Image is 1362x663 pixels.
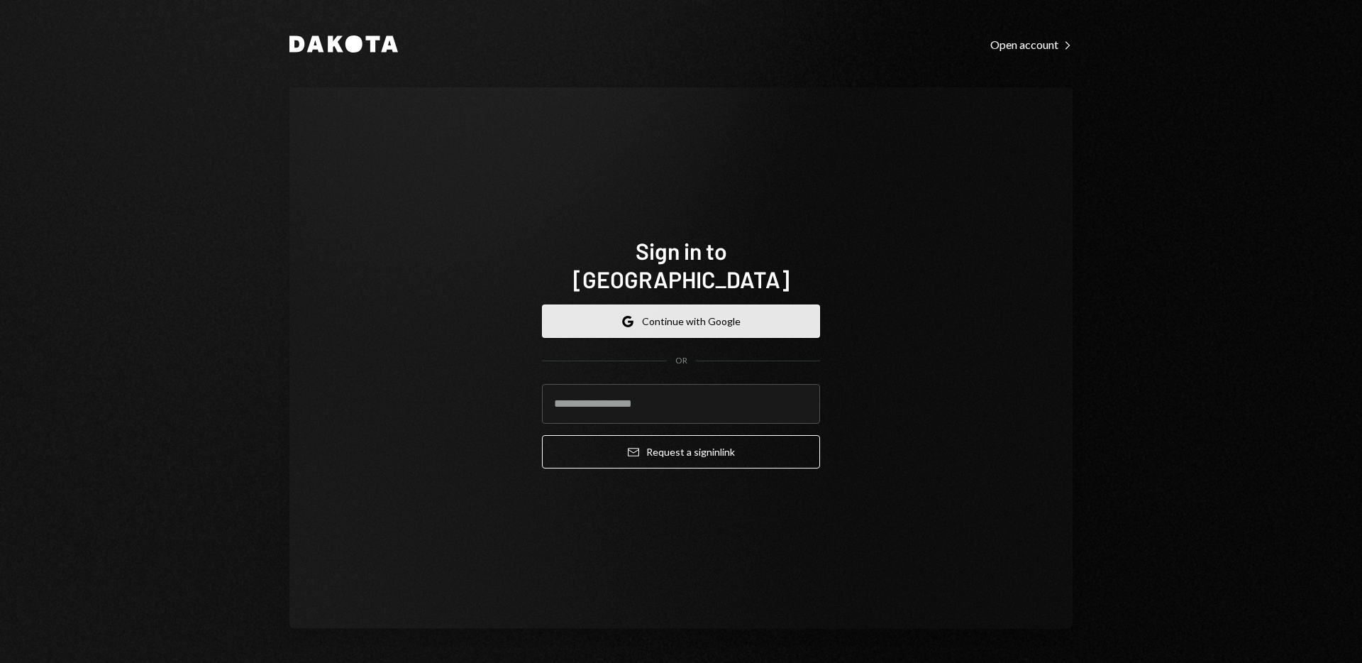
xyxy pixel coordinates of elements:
h1: Sign in to [GEOGRAPHIC_DATA] [542,236,820,293]
div: OR [675,355,687,367]
a: Open account [990,36,1073,52]
button: Request a signinlink [542,435,820,469]
button: Continue with Google [542,305,820,338]
div: Open account [990,38,1073,52]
